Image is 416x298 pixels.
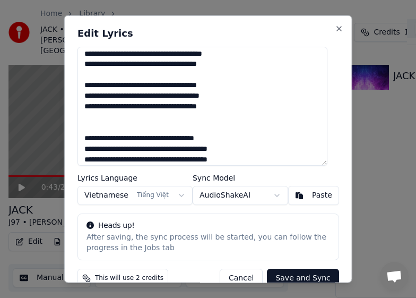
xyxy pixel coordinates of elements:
label: Sync Model [193,174,288,181]
span: This will use 2 credits [95,274,163,282]
button: Cancel [220,268,263,287]
div: Paste [312,190,332,200]
div: After saving, the sync process will be started, you can follow the progress in the Jobs tab [86,232,330,253]
h2: Edit Lyrics [77,28,339,38]
label: Lyrics Language [77,174,193,181]
button: Paste [288,185,339,205]
button: Save and Sync [267,268,339,287]
div: Heads up! [86,220,330,231]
